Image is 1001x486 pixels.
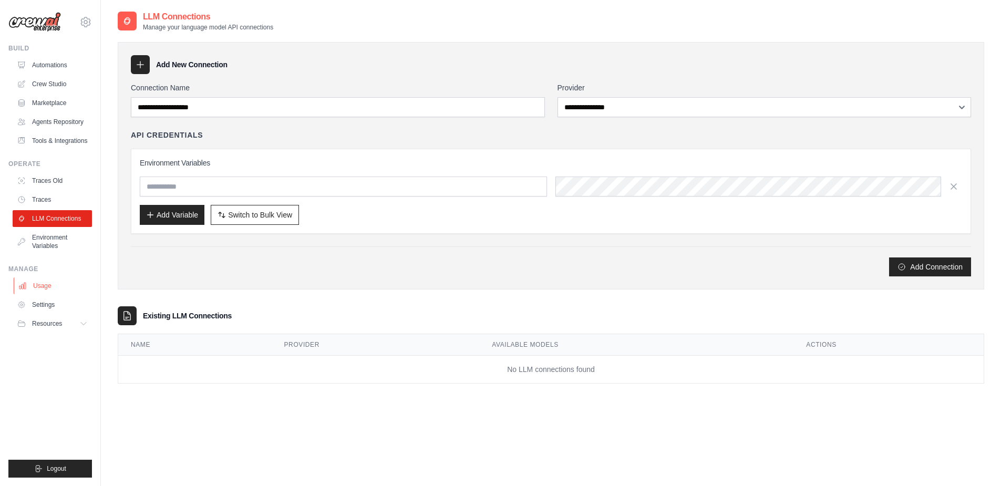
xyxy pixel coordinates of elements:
th: Actions [793,334,984,356]
td: No LLM connections found [118,356,984,384]
a: Environment Variables [13,229,92,254]
button: Add Connection [889,257,971,276]
h3: Environment Variables [140,158,962,168]
span: Logout [47,464,66,473]
a: Usage [14,277,93,294]
div: Build [8,44,92,53]
a: Settings [13,296,92,313]
a: Crew Studio [13,76,92,92]
h4: API Credentials [131,130,203,140]
a: Traces [13,191,92,208]
div: Manage [8,265,92,273]
button: Add Variable [140,205,204,225]
button: Logout [8,460,92,478]
p: Manage your language model API connections [143,23,273,32]
th: Available Models [479,334,793,356]
a: Automations [13,57,92,74]
img: Logo [8,12,61,32]
span: Resources [32,319,62,328]
a: LLM Connections [13,210,92,227]
button: Switch to Bulk View [211,205,299,225]
th: Name [118,334,272,356]
h3: Add New Connection [156,59,228,70]
a: Agents Repository [13,113,92,130]
label: Provider [558,82,972,93]
button: Resources [13,315,92,332]
h2: LLM Connections [143,11,273,23]
a: Tools & Integrations [13,132,92,149]
label: Connection Name [131,82,545,93]
a: Traces Old [13,172,92,189]
th: Provider [272,334,480,356]
h3: Existing LLM Connections [143,311,232,321]
span: Switch to Bulk View [228,210,292,220]
a: Marketplace [13,95,92,111]
div: Operate [8,160,92,168]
